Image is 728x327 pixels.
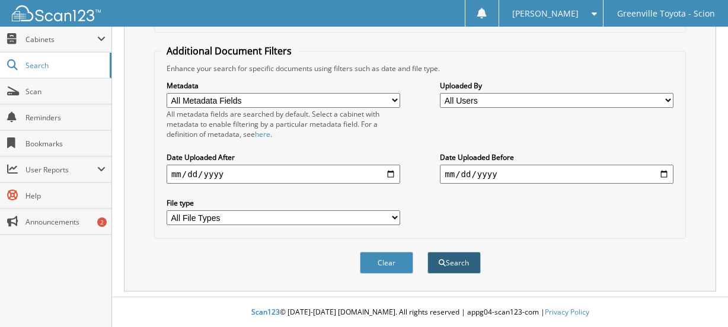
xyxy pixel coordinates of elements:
[167,152,400,162] label: Date Uploaded After
[25,165,97,175] span: User Reports
[12,5,101,21] img: scan123-logo-white.svg
[161,63,679,73] div: Enhance your search for specific documents using filters such as date and file type.
[97,217,107,227] div: 2
[25,86,106,97] span: Scan
[167,198,400,208] label: File type
[25,60,104,70] span: Search
[440,165,673,184] input: end
[25,34,97,44] span: Cabinets
[251,307,280,317] span: Scan123
[112,298,728,327] div: © [DATE]-[DATE] [DOMAIN_NAME]. All rights reserved | appg04-scan123-com |
[617,10,715,17] span: Greenville Toyota - Scion
[167,81,400,91] label: Metadata
[167,165,400,184] input: start
[440,152,673,162] label: Date Uploaded Before
[25,113,106,123] span: Reminders
[25,191,106,201] span: Help
[669,270,728,327] iframe: Chat Widget
[167,109,400,139] div: All metadata fields are searched by default. Select a cabinet with metadata to enable filtering b...
[427,252,481,274] button: Search
[545,307,589,317] a: Privacy Policy
[360,252,413,274] button: Clear
[512,10,579,17] span: [PERSON_NAME]
[440,81,673,91] label: Uploaded By
[161,44,298,57] legend: Additional Document Filters
[25,139,106,149] span: Bookmarks
[25,217,106,227] span: Announcements
[255,129,270,139] a: here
